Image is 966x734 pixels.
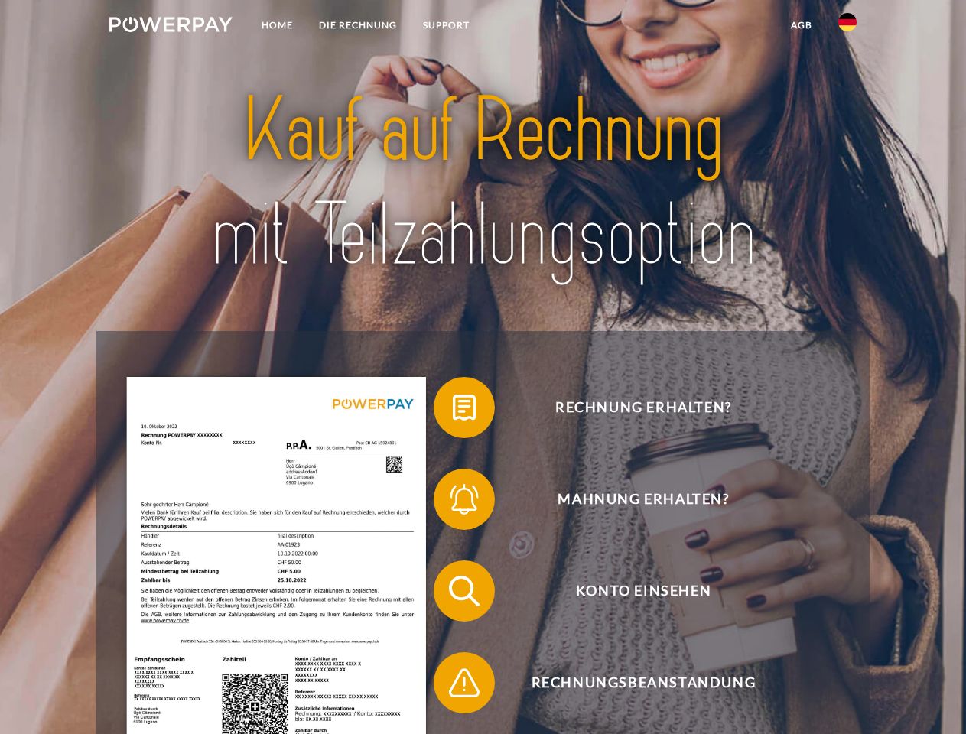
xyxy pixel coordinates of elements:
img: logo-powerpay-white.svg [109,17,233,32]
img: title-powerpay_de.svg [146,73,820,293]
span: Konto einsehen [456,560,831,622]
button: Konto einsehen [434,560,831,622]
span: Rechnungsbeanstandung [456,652,831,713]
button: Rechnung erhalten? [434,377,831,438]
a: agb [778,11,825,39]
img: qb_warning.svg [445,664,483,702]
img: qb_bill.svg [445,388,483,427]
img: de [838,13,857,31]
a: SUPPORT [410,11,483,39]
button: Rechnungsbeanstandung [434,652,831,713]
button: Mahnung erhalten? [434,469,831,530]
a: DIE RECHNUNG [306,11,410,39]
img: qb_bell.svg [445,480,483,518]
img: qb_search.svg [445,572,483,610]
span: Rechnung erhalten? [456,377,831,438]
a: Home [249,11,306,39]
span: Mahnung erhalten? [456,469,831,530]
